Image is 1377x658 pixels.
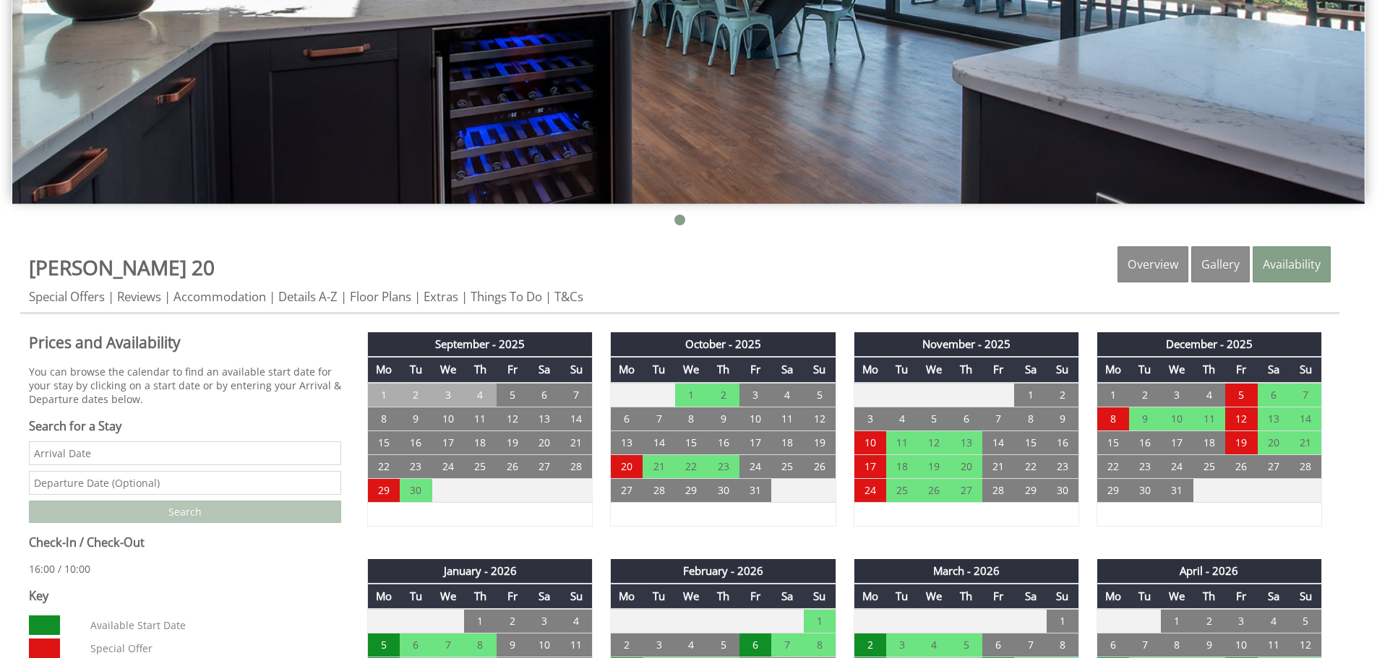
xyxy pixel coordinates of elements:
td: 15 [1097,430,1128,454]
td: 13 [528,407,560,430]
td: 4 [771,383,803,407]
td: 8 [1097,407,1128,430]
td: 5 [950,633,982,657]
td: 22 [1014,454,1046,478]
td: 29 [1014,478,1046,502]
th: Fr [982,357,1014,382]
td: 3 [854,407,885,430]
td: 3 [886,633,918,657]
th: Tu [886,357,918,382]
td: 16 [400,430,432,454]
td: 21 [560,430,592,454]
td: 3 [1161,383,1193,407]
td: 8 [804,633,836,657]
th: Su [804,584,836,609]
td: 25 [886,478,918,502]
th: We [918,584,950,609]
td: 14 [643,430,674,454]
td: 1 [804,609,836,633]
th: January - 2026 [368,559,593,584]
th: Mo [368,357,400,382]
td: 1 [368,383,400,407]
td: 9 [1129,407,1161,430]
th: Th [707,584,739,609]
th: Fr [497,357,528,382]
td: 25 [1193,454,1225,478]
td: 24 [854,478,885,502]
th: Th [707,357,739,382]
td: 22 [368,454,400,478]
td: 7 [771,633,803,657]
td: 19 [1225,430,1257,454]
td: 7 [1129,633,1161,657]
td: 27 [950,478,982,502]
td: 2 [400,383,432,407]
td: 13 [950,430,982,454]
th: We [675,584,707,609]
th: February - 2026 [611,559,836,584]
td: 2 [497,609,528,633]
th: We [432,584,464,609]
th: December - 2025 [1097,332,1321,357]
a: Availability [1253,246,1331,282]
td: 28 [1290,454,1321,478]
th: Fr [982,584,1014,609]
td: 7 [1014,633,1046,657]
td: 6 [982,633,1014,657]
td: 6 [400,633,432,657]
td: 20 [528,430,560,454]
td: 1 [1014,383,1046,407]
th: Fr [1225,357,1257,382]
td: 5 [804,383,836,407]
td: 3 [643,633,674,657]
td: 29 [675,478,707,502]
td: 1 [1047,609,1078,633]
td: 18 [1193,430,1225,454]
dd: Available Start Date [87,615,338,635]
td: 28 [643,478,674,502]
th: We [675,357,707,382]
th: We [1161,584,1193,609]
a: Things To Do [471,288,542,305]
td: 12 [1225,407,1257,430]
td: 6 [611,407,643,430]
td: 26 [918,478,950,502]
th: September - 2025 [368,332,593,357]
td: 18 [886,454,918,478]
td: 21 [643,454,674,478]
a: Reviews [117,288,161,305]
th: We [918,357,950,382]
a: Gallery [1191,246,1250,282]
th: Mo [611,584,643,609]
td: 23 [1047,454,1078,478]
th: Fr [739,584,771,609]
td: 6 [739,633,771,657]
td: 16 [1129,430,1161,454]
td: 24 [739,454,771,478]
td: 8 [368,407,400,430]
a: Extras [424,288,458,305]
td: 19 [497,430,528,454]
th: Mo [854,584,885,609]
td: 2 [854,633,885,657]
input: Departure Date (Optional) [29,471,341,495]
td: 21 [982,454,1014,478]
td: 18 [464,430,496,454]
td: 20 [611,454,643,478]
td: 11 [771,407,803,430]
td: 12 [1290,633,1321,657]
td: 23 [707,454,739,478]
th: Fr [497,584,528,609]
th: Mo [368,584,400,609]
td: 6 [1258,383,1290,407]
a: [PERSON_NAME] 20 [29,254,215,281]
th: October - 2025 [611,332,836,357]
td: 17 [854,454,885,478]
td: 24 [1161,454,1193,478]
td: 5 [707,633,739,657]
th: Su [1047,357,1078,382]
td: 8 [675,407,707,430]
td: 26 [804,454,836,478]
dd: Special Offer [87,638,338,658]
